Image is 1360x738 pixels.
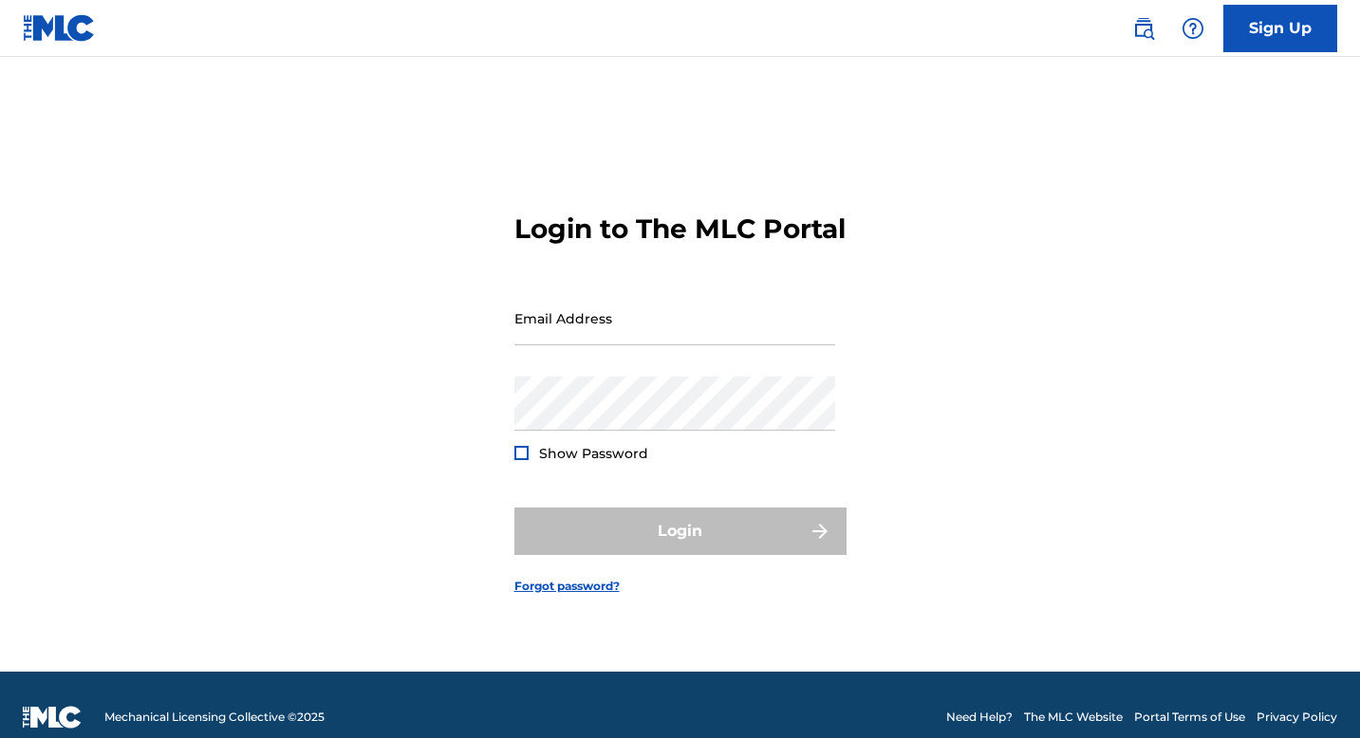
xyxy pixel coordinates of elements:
[23,706,82,729] img: logo
[946,709,1013,726] a: Need Help?
[23,14,96,42] img: MLC Logo
[1257,709,1337,726] a: Privacy Policy
[539,445,648,462] span: Show Password
[514,578,620,595] a: Forgot password?
[1223,5,1337,52] a: Sign Up
[1024,709,1123,726] a: The MLC Website
[1265,647,1360,738] iframe: Chat Widget
[514,212,846,246] h3: Login to The MLC Portal
[1174,9,1212,47] div: Help
[104,709,325,726] span: Mechanical Licensing Collective © 2025
[1134,709,1245,726] a: Portal Terms of Use
[1182,17,1204,40] img: help
[1125,9,1163,47] a: Public Search
[1132,17,1155,40] img: search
